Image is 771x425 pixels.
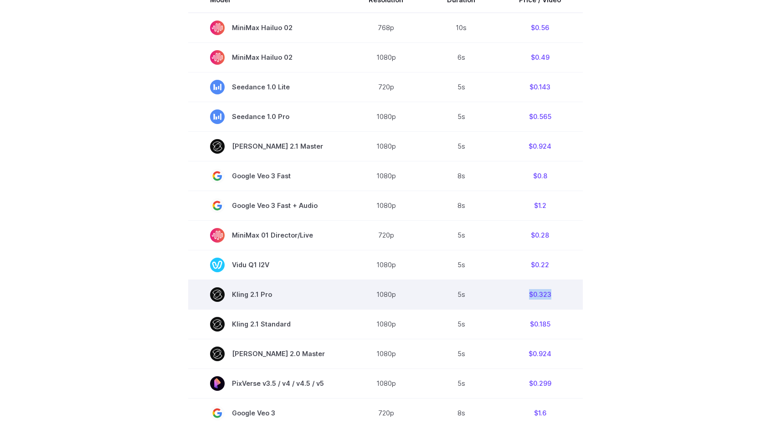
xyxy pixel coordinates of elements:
span: [PERSON_NAME] 2.1 Master [210,139,325,154]
td: 8s [425,161,497,191]
td: 1080p [347,309,425,339]
td: $0.28 [497,220,583,250]
td: 1080p [347,339,425,368]
td: 5s [425,131,497,161]
span: [PERSON_NAME] 2.0 Master [210,347,325,361]
span: PixVerse v3.5 / v4 / v4.5 / v5 [210,376,325,391]
span: MiniMax 01 Director/Live [210,228,325,243]
td: $0.924 [497,131,583,161]
td: 5s [425,72,497,102]
td: 5s [425,368,497,398]
td: 5s [425,102,497,131]
td: $0.143 [497,72,583,102]
td: 5s [425,250,497,280]
span: Kling 2.1 Standard [210,317,325,332]
td: 768p [347,13,425,43]
td: $0.565 [497,102,583,131]
td: 1080p [347,280,425,309]
td: 5s [425,309,497,339]
td: 1080p [347,250,425,280]
td: 6s [425,42,497,72]
td: 1080p [347,131,425,161]
td: $0.299 [497,368,583,398]
td: 5s [425,220,497,250]
td: $1.2 [497,191,583,220]
td: $0.56 [497,13,583,43]
td: $0.323 [497,280,583,309]
td: 1080p [347,102,425,131]
td: 5s [425,339,497,368]
span: MiniMax Hailuo 02 [210,50,325,65]
td: $0.49 [497,42,583,72]
td: 8s [425,191,497,220]
td: 1080p [347,42,425,72]
td: $0.185 [497,309,583,339]
span: MiniMax Hailuo 02 [210,21,325,35]
span: Google Veo 3 Fast + Audio [210,198,325,213]
td: 1080p [347,191,425,220]
td: 5s [425,280,497,309]
span: Kling 2.1 Pro [210,287,325,302]
span: Seedance 1.0 Lite [210,80,325,94]
td: $0.924 [497,339,583,368]
span: Google Veo 3 Fast [210,169,325,183]
td: $0.8 [497,161,583,191]
span: Vidu Q1 I2V [210,258,325,272]
td: $0.22 [497,250,583,280]
td: 720p [347,72,425,102]
span: Seedance 1.0 Pro [210,109,325,124]
td: 1080p [347,368,425,398]
td: 10s [425,13,497,43]
span: Google Veo 3 [210,406,325,420]
td: 720p [347,220,425,250]
td: 1080p [347,161,425,191]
